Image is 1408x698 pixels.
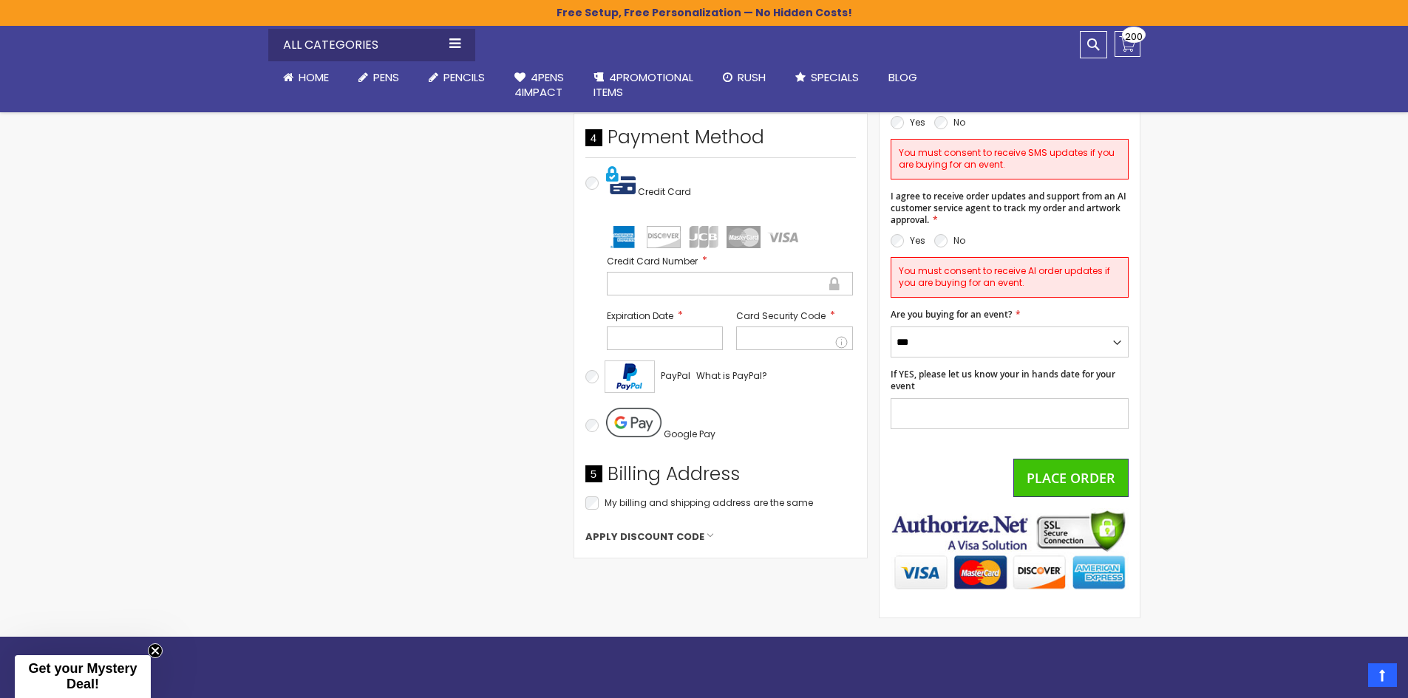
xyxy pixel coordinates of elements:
[953,234,965,247] label: No
[585,462,856,494] div: Billing Address
[607,254,853,268] label: Credit Card Number
[727,226,761,248] img: mastercard
[708,61,780,94] a: Rush
[268,61,344,94] a: Home
[500,61,579,109] a: 4Pens4impact
[891,308,1012,321] span: Are you buying for an event?
[696,367,767,385] a: What is PayPal?
[606,408,662,437] img: Pay with Google Pay
[148,643,163,658] button: Close teaser
[443,69,485,85] span: Pencils
[579,61,708,109] a: 4PROMOTIONALITEMS
[874,61,932,94] a: Blog
[344,61,414,94] a: Pens
[828,275,841,292] div: Secure transaction
[605,496,813,509] span: My billing and shipping address are the same
[605,360,655,393] img: Acceptance Mark
[414,61,500,94] a: Pencils
[891,139,1129,179] div: You must consent to receive SMS updates if you are buying for an event.
[1125,30,1143,44] span: 200
[766,226,800,248] img: visa
[910,234,925,247] label: Yes
[594,69,693,100] span: 4PROMOTIONAL ITEMS
[738,69,766,85] span: Rush
[953,116,965,129] label: No
[811,69,859,85] span: Specials
[664,428,715,440] span: Google Pay
[696,369,767,382] span: What is PayPal?
[268,29,475,61] div: All Categories
[891,368,1115,392] span: If YES, please let us know your in hands date for your event
[606,165,636,195] img: Pay with credit card
[1115,31,1140,57] a: 200
[373,69,399,85] span: Pens
[888,69,917,85] span: Blog
[1027,469,1115,487] span: Place Order
[638,185,691,198] span: Credit Card
[687,226,721,248] img: jcb
[647,226,681,248] img: discover
[585,125,856,157] div: Payment Method
[28,661,137,691] span: Get your Mystery Deal!
[299,69,329,85] span: Home
[585,530,704,544] span: Apply Discount Code
[514,69,564,100] span: 4Pens 4impact
[910,116,925,129] label: Yes
[891,190,1126,226] span: I agree to receive order updates and support from an AI customer service agent to track my order ...
[661,369,690,382] span: PayPal
[607,309,724,323] label: Expiration Date
[891,257,1129,297] div: You must consent to receive AI order updates if you are buying for an event.
[607,226,641,248] img: amex
[736,309,853,323] label: Card Security Code
[1286,658,1408,698] iframe: Google Customer Reviews
[780,61,874,94] a: Specials
[1013,459,1129,497] button: Place Order
[15,655,151,698] div: Get your Mystery Deal!Close teaser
